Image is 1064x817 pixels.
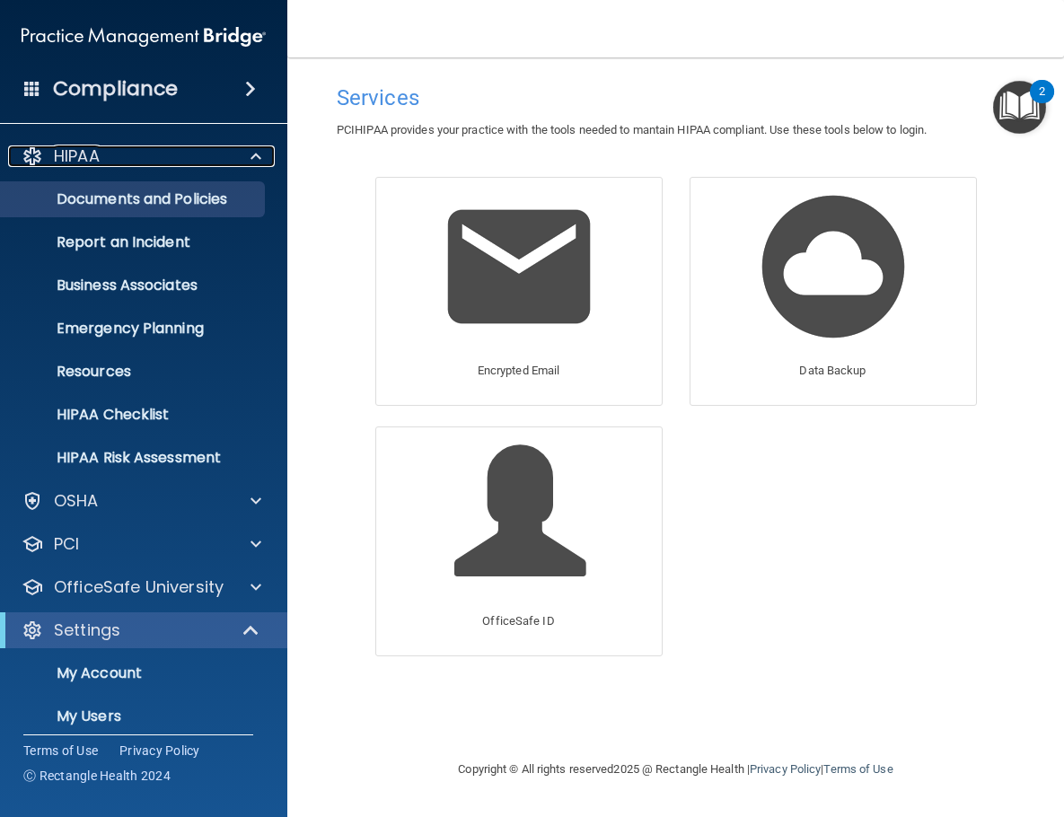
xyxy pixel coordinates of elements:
img: Data Backup [748,181,919,352]
p: PCI [54,533,79,555]
h4: Services [337,86,1015,110]
p: OfficeSafe University [54,576,224,598]
div: Copyright © All rights reserved 2025 @ Rectangle Health | | [348,741,1004,798]
p: HIPAA [54,145,100,167]
img: PMB logo [22,19,266,55]
div: 2 [1039,92,1045,115]
p: My Users [12,707,257,725]
img: Encrypted Email [434,181,604,352]
p: Encrypted Email [478,360,560,382]
a: Privacy Policy [750,762,821,776]
button: Open Resource Center, 2 new notifications [993,81,1046,134]
p: Business Associates [12,277,257,294]
span: PCIHIPAA provides your practice with the tools needed to mantain HIPAA compliant. Use these tools... [337,123,927,136]
a: PCI [22,533,261,555]
span: Ⓒ Rectangle Health 2024 [23,767,171,785]
a: Settings [22,619,260,641]
a: Data Backup Data Backup [690,177,977,406]
h4: Compliance [53,76,178,101]
p: Documents and Policies [12,190,257,208]
p: OSHA [54,490,99,512]
p: HIPAA Risk Assessment [12,449,257,467]
a: Encrypted Email Encrypted Email [375,177,663,406]
p: My Account [12,664,257,682]
a: Terms of Use [23,742,98,760]
a: HIPAA [22,145,261,167]
a: Privacy Policy [119,742,200,760]
p: Settings [54,619,120,641]
p: Data Backup [799,360,866,382]
p: OfficeSafe ID [482,611,554,632]
a: Terms of Use [823,762,893,776]
p: HIPAA Checklist [12,406,257,424]
p: Resources [12,363,257,381]
iframe: Drift Widget Chat Controller [753,690,1042,761]
a: OfficeSafe University [22,576,261,598]
p: Report an Incident [12,233,257,251]
a: OSHA [22,490,261,512]
p: Emergency Planning [12,320,257,338]
a: OfficeSafe ID [375,426,663,655]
